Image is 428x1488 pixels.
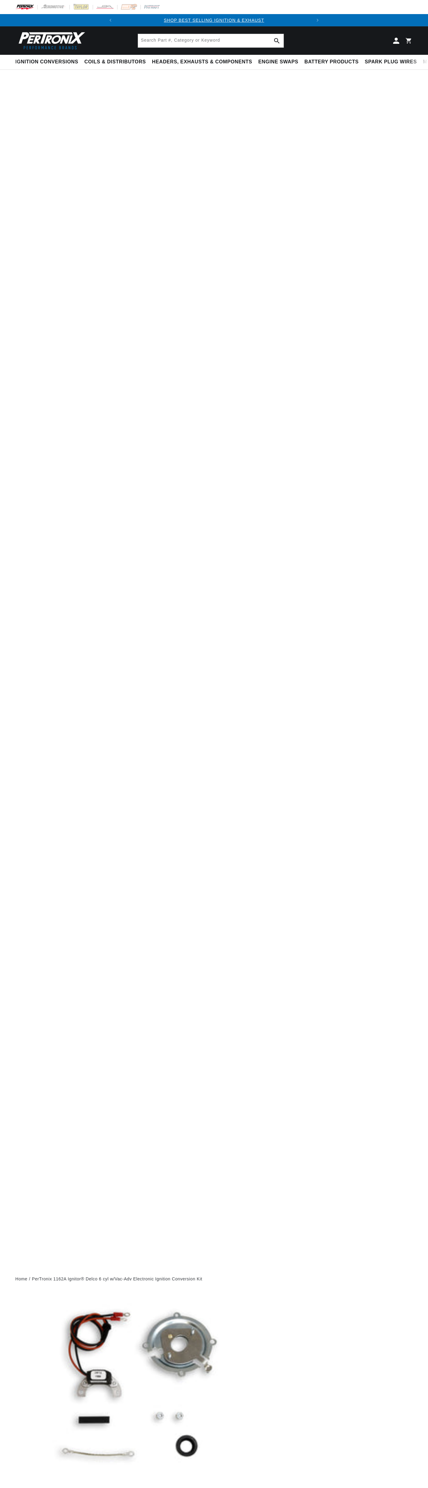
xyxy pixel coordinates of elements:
[270,34,284,47] button: Search Part #, Category or Keyword
[81,55,149,69] summary: Coils & Distributors
[149,55,255,69] summary: Headers, Exhausts & Components
[32,1276,202,1282] a: PerTronix 1162A Ignitor® Delco 6 cyl w/Vac-Adv Electronic Ignition Conversion Kit
[15,55,81,69] summary: Ignition Conversions
[84,59,146,65] span: Coils & Distributors
[258,59,298,65] span: Engine Swaps
[15,59,78,65] span: Ignition Conversions
[15,1276,28,1282] a: Home
[138,34,284,47] input: Search Part #, Category or Keyword
[301,55,362,69] summary: Battery Products
[104,14,117,26] button: Translation missing: en.sections.announcements.previous_announcement
[304,59,359,65] span: Battery Products
[117,17,311,24] div: 1 of 2
[117,17,311,24] div: Announcement
[362,55,420,69] summary: Spark Plug Wires
[164,18,264,23] a: SHOP BEST SELLING IGNITION & EXHAUST
[311,14,324,26] button: Translation missing: en.sections.announcements.next_announcement
[15,30,86,51] img: Pertronix
[152,59,252,65] span: Headers, Exhausts & Components
[365,59,417,65] span: Spark Plug Wires
[15,1276,413,1282] nav: breadcrumbs
[15,1293,234,1478] media-gallery: Gallery Viewer
[255,55,301,69] summary: Engine Swaps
